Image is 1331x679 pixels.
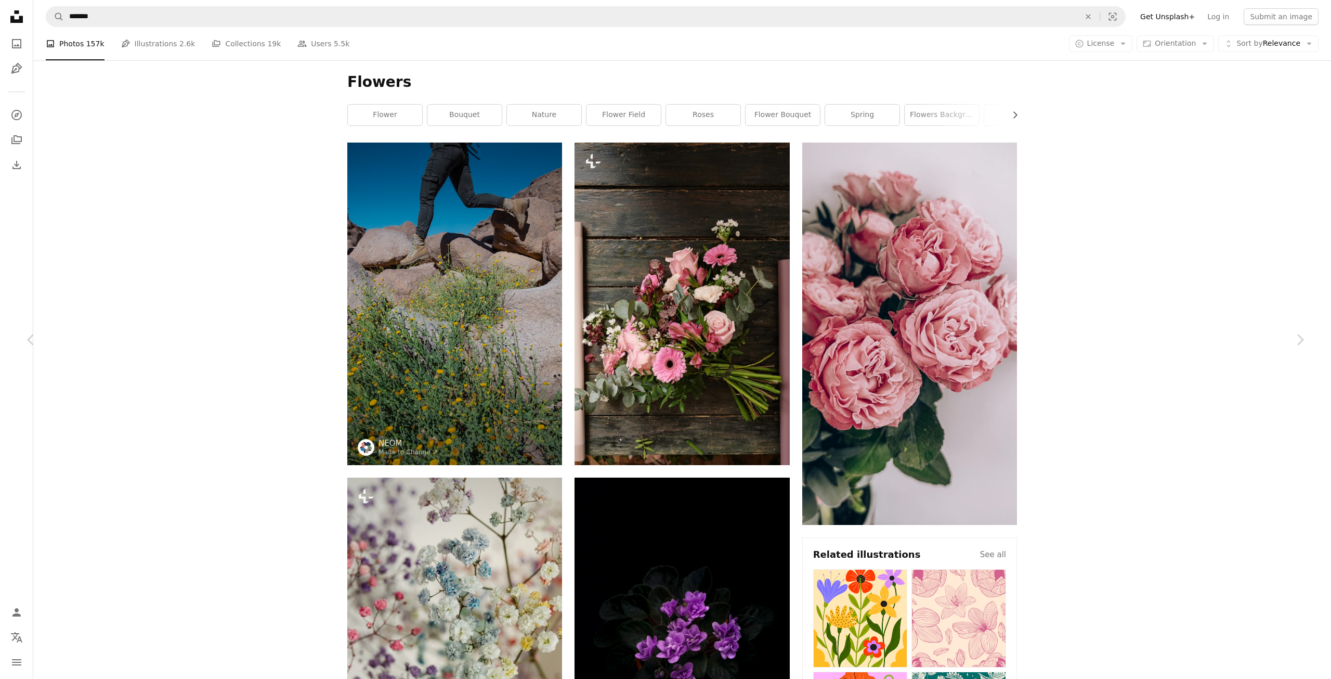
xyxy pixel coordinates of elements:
a: Illustrations 2.6k [121,27,195,60]
span: Orientation [1155,39,1196,47]
a: NEOM [379,438,438,449]
a: Log in / Sign up [6,602,27,623]
button: Orientation [1137,35,1214,52]
span: 2.6k [179,38,195,49]
a: bouquet [427,105,502,125]
a: a bouquet of flowers sitting on top of a wooden table [575,299,789,308]
span: Sort by [1236,39,1262,47]
a: pink roses in close up photography [802,329,1017,338]
a: nature [507,105,581,125]
span: Relevance [1236,39,1300,49]
a: flower field [586,105,661,125]
span: 19k [267,38,281,49]
img: a bouquet of flowers sitting on top of a wooden table [575,143,789,465]
a: spring [825,105,899,125]
button: scroll list to the right [1006,105,1017,125]
button: Sort byRelevance [1218,35,1319,52]
img: premium_vector-1712614779372-248dd015213b [813,569,908,668]
img: a man with a backpack is running on rocks [347,143,562,465]
a: Photos [6,33,27,54]
a: Get Unsplash+ [1134,8,1201,25]
button: Search Unsplash [46,7,64,27]
a: Made to Change ↗ [379,449,438,456]
a: Illustrations [6,58,27,79]
a: Collections 19k [212,27,281,60]
a: Next [1269,290,1331,390]
span: 5.5k [334,38,349,49]
a: Users 5.5k [297,27,349,60]
button: Visual search [1100,7,1125,27]
button: Menu [6,652,27,673]
img: pink roses in close up photography [802,143,1017,525]
h1: Flowers [347,73,1017,92]
h4: Related illustrations [813,548,921,561]
a: Collections [6,130,27,150]
button: Submit an image [1244,8,1319,25]
a: flower bouquet [746,105,820,125]
span: License [1087,39,1115,47]
a: Log in [1201,8,1235,25]
a: a bunch of flowers that are in a vase [347,634,562,643]
a: rose [984,105,1059,125]
button: Language [6,627,27,648]
img: Go to NEOM's profile [358,439,374,456]
button: License [1069,35,1133,52]
img: premium_vector-1689096811839-56e58bd0c120 [911,569,1006,668]
form: Find visuals sitewide [46,6,1126,27]
a: Download History [6,155,27,175]
a: flower [348,105,422,125]
a: Explore [6,105,27,125]
a: a man with a backpack is running on rocks [347,299,562,308]
button: Clear [1077,7,1100,27]
a: See all [980,548,1006,561]
a: closeup photography of purple-petaled flower [575,634,789,643]
a: flowers background [905,105,979,125]
a: roses [666,105,740,125]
